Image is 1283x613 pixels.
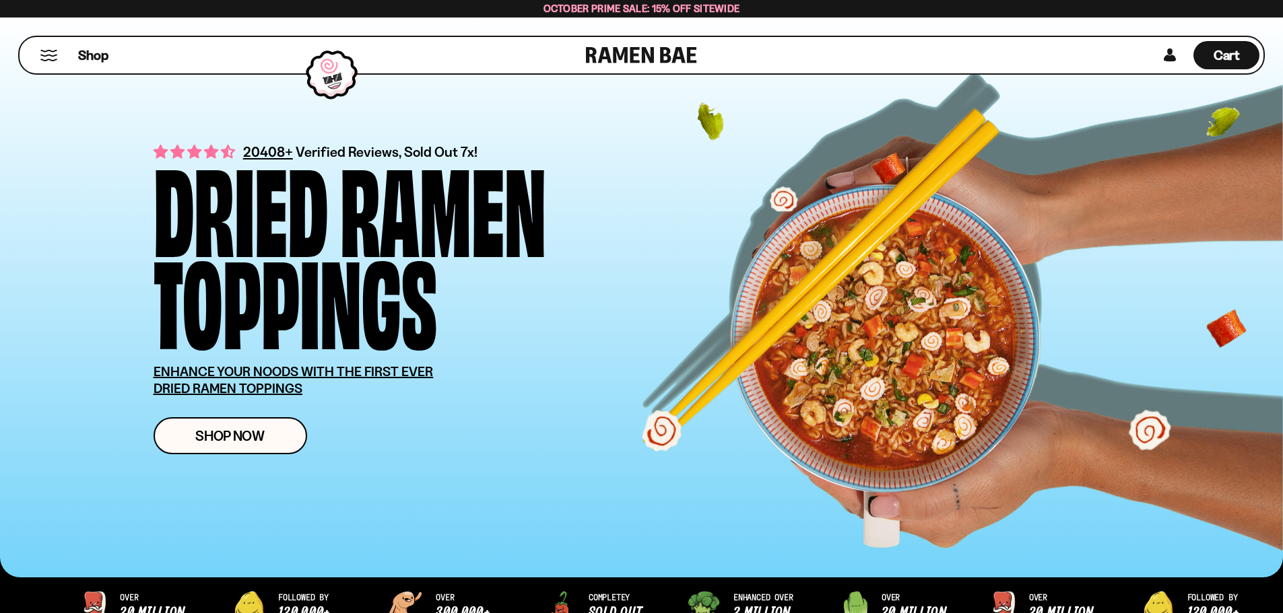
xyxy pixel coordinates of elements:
[154,251,437,343] div: Toppings
[40,50,58,61] button: Mobile Menu Trigger
[1214,47,1240,63] span: Cart
[78,46,108,65] span: Shop
[544,2,740,15] span: October Prime Sale: 15% off Sitewide
[1193,37,1259,73] div: Cart
[78,41,108,69] a: Shop
[154,417,307,454] a: Shop Now
[154,159,328,251] div: Dried
[340,159,546,251] div: Ramen
[154,363,434,396] u: ENHANCE YOUR NOODS WITH THE FIRST EVER DRIED RAMEN TOPPINGS
[195,429,265,443] span: Shop Now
